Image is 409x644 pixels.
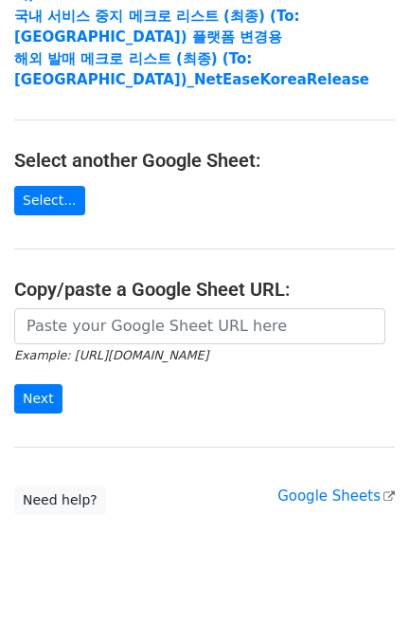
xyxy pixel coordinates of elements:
a: 해외 발매 메크로 리스트 (최종) (To: [GEOGRAPHIC_DATA])_NetEaseKoreaRelease [14,50,369,89]
a: Select... [14,186,85,215]
h4: Select another Google Sheet: [14,149,395,172]
a: 국내 서비스 중지 메크로 리스트 (최종) (To:[GEOGRAPHIC_DATA]) 플랫폼 변경용 [14,8,299,46]
a: Need help? [14,486,106,515]
a: Google Sheets [277,488,395,505]
small: Example: [URL][DOMAIN_NAME] [14,348,208,362]
input: Next [14,384,62,414]
input: Paste your Google Sheet URL here [14,308,385,344]
h4: Copy/paste a Google Sheet URL: [14,278,395,301]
